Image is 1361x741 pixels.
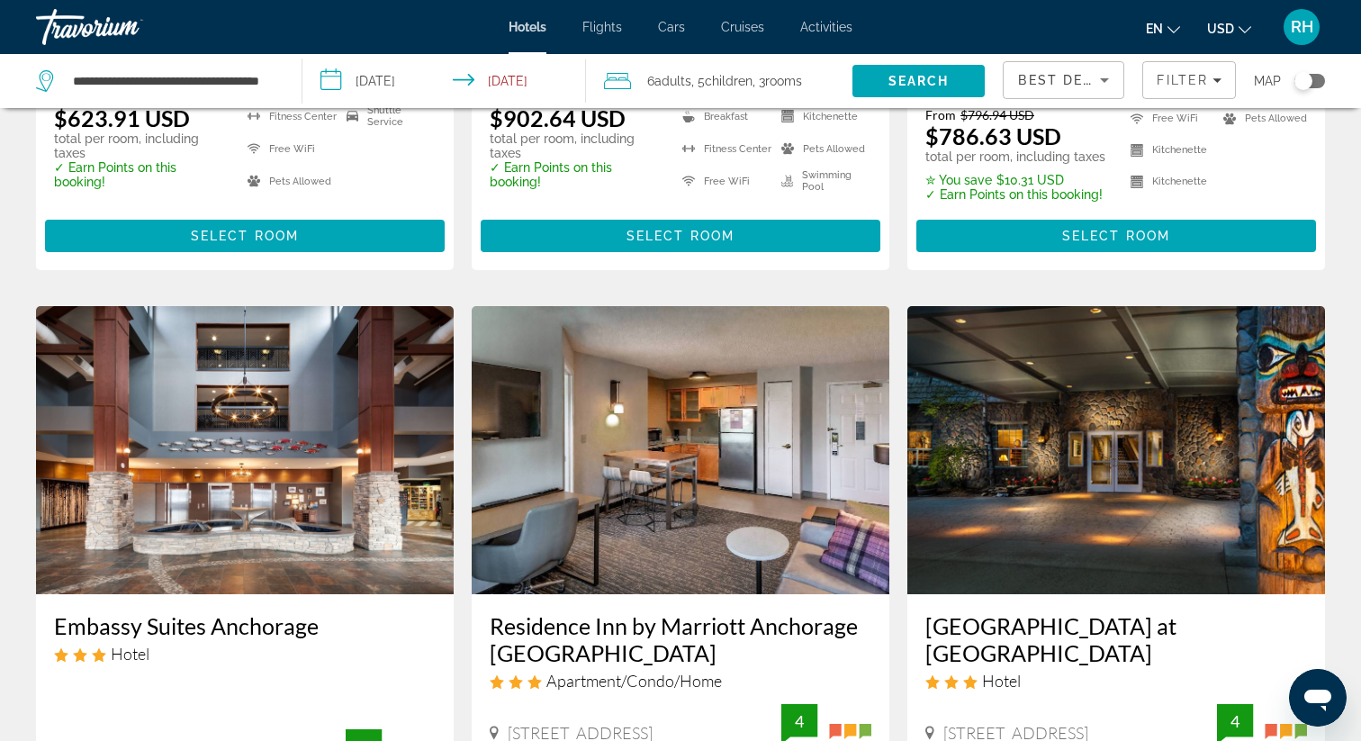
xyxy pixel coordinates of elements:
img: Embassy Suites Anchorage [36,306,454,594]
button: Search [852,65,986,97]
a: Select Room [481,224,880,244]
span: Hotel [111,644,149,664]
div: 4 [1217,710,1253,732]
input: Search hotel destination [71,68,275,95]
p: $10.31 USD [925,173,1105,187]
a: Cruises [721,20,764,34]
span: ✮ You save [925,173,992,187]
img: Residence Inn by Marriott Anchorage Midtown [472,306,889,594]
span: Adults [654,74,691,88]
a: Hotels [509,20,546,34]
a: Embassy Suites Anchorage [54,612,436,639]
span: Filter [1157,73,1208,87]
li: Kitchenette [772,104,871,128]
a: Select Room [45,224,445,244]
del: $796.94 USD [960,107,1034,122]
span: Map [1254,68,1281,94]
button: Filters [1142,61,1236,99]
button: Select check in and out date [302,54,587,108]
button: Select Room [481,220,880,252]
span: USD [1207,22,1234,36]
span: Search [888,74,950,88]
li: Free WiFi [1122,107,1214,130]
span: Best Deals [1018,73,1112,87]
span: From [925,107,956,122]
p: total per room, including taxes [54,131,225,160]
span: , 5 [691,68,753,94]
span: , 3 [753,68,802,94]
span: RH [1291,18,1313,36]
p: total per room, including taxes [925,149,1105,164]
li: Kitchenette [1122,170,1214,193]
li: Breakfast [673,104,772,128]
a: Travorium [36,4,216,50]
li: Free WiFi [673,169,772,193]
p: ✓ Earn Points on this booking! [925,187,1105,202]
div: 3 star Hotel [925,671,1307,691]
button: Toggle map [1281,73,1325,89]
p: ✓ Earn Points on this booking! [54,160,225,189]
span: Hotel [982,671,1021,691]
button: Select Room [45,220,445,252]
a: Cars [658,20,685,34]
a: [GEOGRAPHIC_DATA] at [GEOGRAPHIC_DATA] [925,612,1307,666]
ins: $623.91 USD [54,104,190,131]
li: Swimming Pool [772,169,871,193]
li: Fitness Center [239,104,337,128]
li: Pets Allowed [1214,107,1307,130]
li: Kitchenette [1122,139,1214,161]
mat-select: Sort by [1018,69,1109,91]
li: Fitness Center [673,137,772,160]
p: total per room, including taxes [490,131,660,160]
button: Change language [1146,15,1180,41]
a: Activities [800,20,852,34]
a: Residence Inn by Marriott Anchorage [GEOGRAPHIC_DATA] [490,612,871,666]
span: Select Room [626,229,735,243]
span: en [1146,22,1163,36]
button: Select Room [916,220,1316,252]
div: 4 [781,710,817,732]
iframe: Button to launch messaging window [1289,669,1347,727]
button: Travelers: 6 adults, 5 children [586,54,852,108]
span: Select Room [191,229,299,243]
ins: $786.63 USD [925,122,1061,149]
div: 3 star Hotel [54,644,436,664]
button: Change currency [1207,15,1251,41]
span: Children [705,74,753,88]
li: Pets Allowed [772,137,871,160]
img: Coast Inn at Lake Hood [907,306,1325,594]
div: 3 star Apartment [490,671,871,691]
span: Select Room [1062,229,1170,243]
li: Free WiFi [239,137,337,160]
button: User Menu [1278,8,1325,46]
li: Pets Allowed [239,169,337,193]
a: Select Room [916,224,1316,244]
span: Apartment/Condo/Home [546,671,722,691]
ins: $902.64 USD [490,104,626,131]
a: Flights [582,20,622,34]
p: ✓ Earn Points on this booking! [490,160,660,189]
li: Shuttle Service [338,104,436,128]
span: rooms [765,74,802,88]
span: 6 [647,68,691,94]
